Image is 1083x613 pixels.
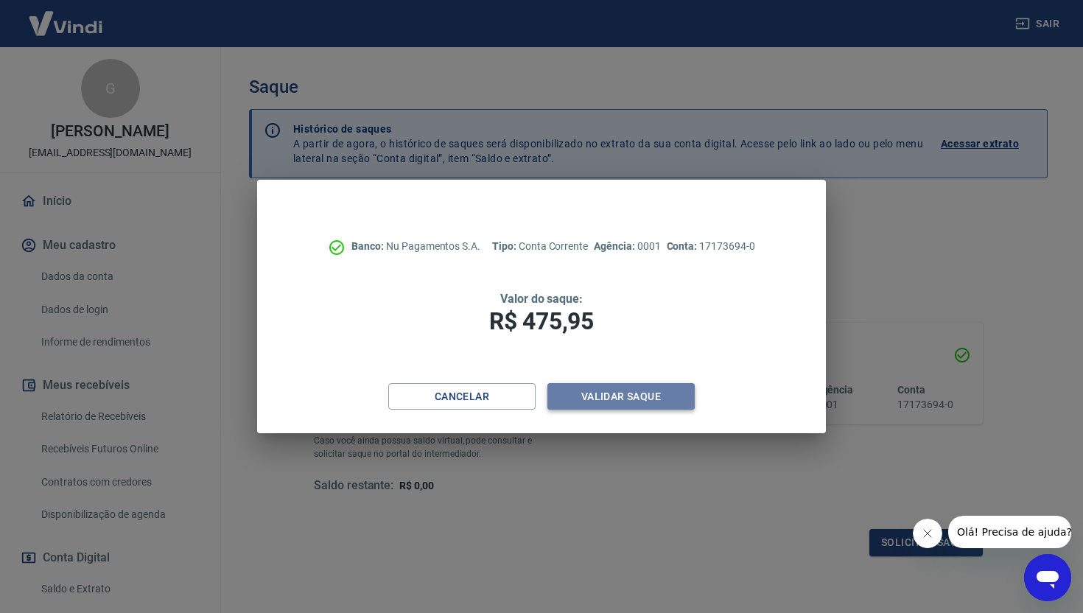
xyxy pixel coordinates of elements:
[667,239,755,254] p: 17173694-0
[667,240,700,252] span: Conta:
[594,240,637,252] span: Agência:
[9,10,124,22] span: Olá! Precisa de ajuda?
[351,240,386,252] span: Banco:
[1024,554,1071,601] iframe: Botão para abrir a janela de mensagens
[547,383,695,410] button: Validar saque
[913,519,942,548] iframe: Fechar mensagem
[500,292,583,306] span: Valor do saque:
[594,239,660,254] p: 0001
[351,239,480,254] p: Nu Pagamentos S.A.
[489,307,594,335] span: R$ 475,95
[492,239,588,254] p: Conta Corrente
[492,240,519,252] span: Tipo:
[948,516,1071,548] iframe: Mensagem da empresa
[388,383,536,410] button: Cancelar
